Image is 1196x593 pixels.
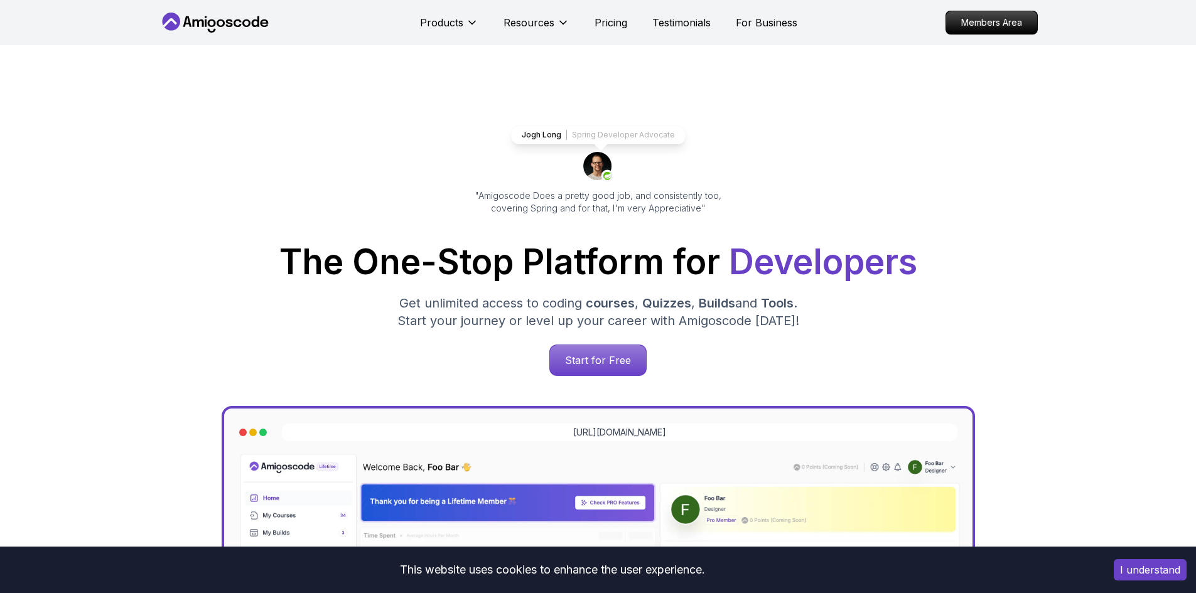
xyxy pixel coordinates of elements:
[549,345,647,376] a: Start for Free
[387,294,809,329] p: Get unlimited access to coding , , and . Start your journey or level up your career with Amigosco...
[420,15,463,30] p: Products
[169,245,1028,279] h1: The One-Stop Platform for
[550,345,646,375] p: Start for Free
[699,296,735,311] span: Builds
[9,556,1095,584] div: This website uses cookies to enhance the user experience.
[504,15,554,30] p: Resources
[1118,515,1196,574] iframe: chat widget
[583,152,613,182] img: josh long
[736,15,797,30] a: For Business
[729,241,917,282] span: Developers
[652,15,711,30] a: Testimonials
[586,296,635,311] span: courses
[504,15,569,40] button: Resources
[761,296,794,311] span: Tools
[420,15,478,40] button: Products
[946,11,1037,34] p: Members Area
[522,130,561,140] p: Jogh Long
[573,426,666,439] a: [URL][DOMAIN_NAME]
[1114,559,1187,580] button: Accept cookies
[458,190,739,215] p: "Amigoscode Does a pretty good job, and consistently too, covering Spring and for that, I'm very ...
[595,15,627,30] a: Pricing
[572,130,675,140] p: Spring Developer Advocate
[945,11,1038,35] a: Members Area
[642,296,691,311] span: Quizzes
